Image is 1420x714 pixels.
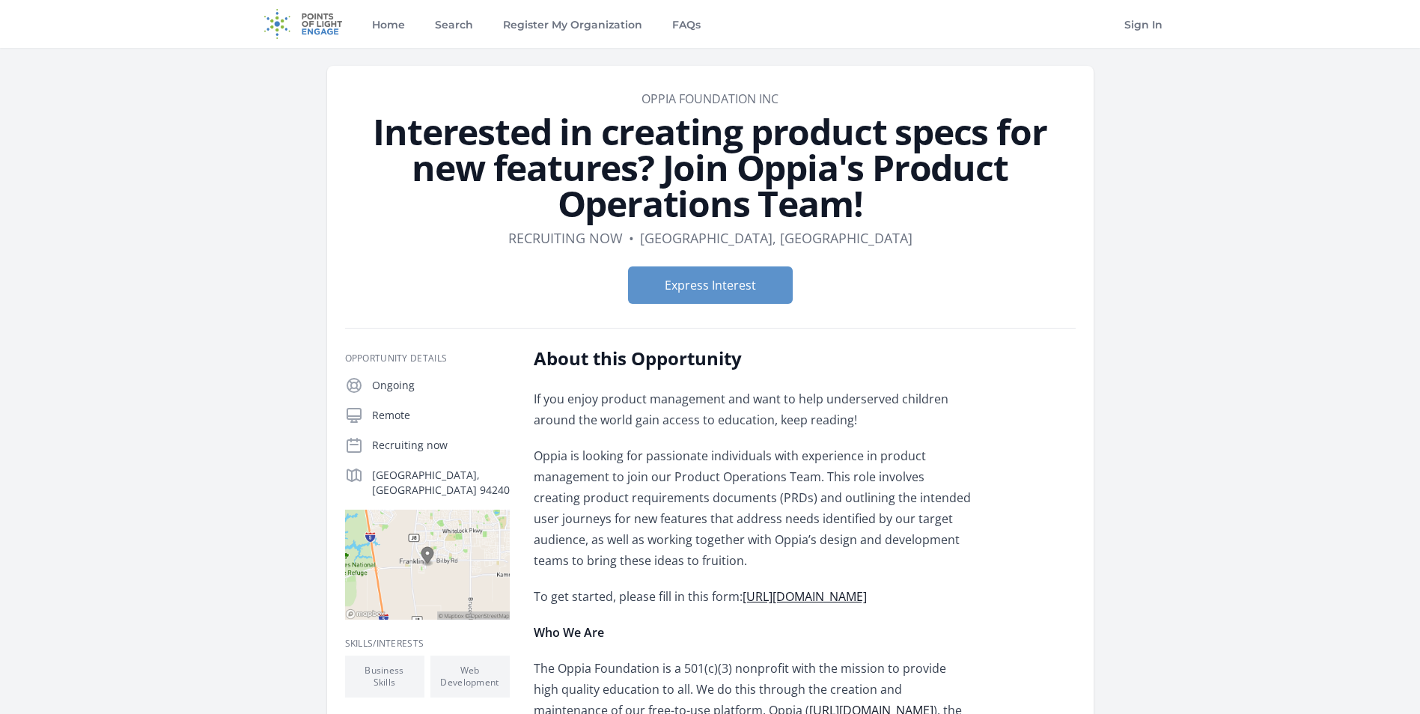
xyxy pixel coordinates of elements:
[345,114,1076,222] h1: Interested in creating product specs for new features? Join Oppia's Product Operations Team!
[534,624,604,641] strong: Who We Are
[534,586,972,607] p: To get started, please fill in this form:
[345,353,510,364] h3: Opportunity Details
[508,228,623,248] dd: Recruiting now
[345,656,424,698] li: Business Skills
[642,91,778,107] a: OPPIA FOUNDATION INC
[629,228,634,248] div: •
[345,510,510,620] img: Map
[345,638,510,650] h3: Skills/Interests
[534,388,972,430] p: If you enjoy product management and want to help underserved children around the world gain acces...
[372,408,510,423] p: Remote
[534,445,972,571] p: Oppia is looking for passionate individuals with experience in product management to join our Pro...
[743,588,867,605] a: [URL][DOMAIN_NAME]
[372,378,510,393] p: Ongoing
[372,468,510,498] p: [GEOGRAPHIC_DATA], [GEOGRAPHIC_DATA] 94240
[640,228,912,248] dd: [GEOGRAPHIC_DATA], [GEOGRAPHIC_DATA]
[628,266,793,304] button: Express Interest
[534,347,972,370] h2: About this Opportunity
[372,438,510,453] p: Recruiting now
[430,656,510,698] li: Web Development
